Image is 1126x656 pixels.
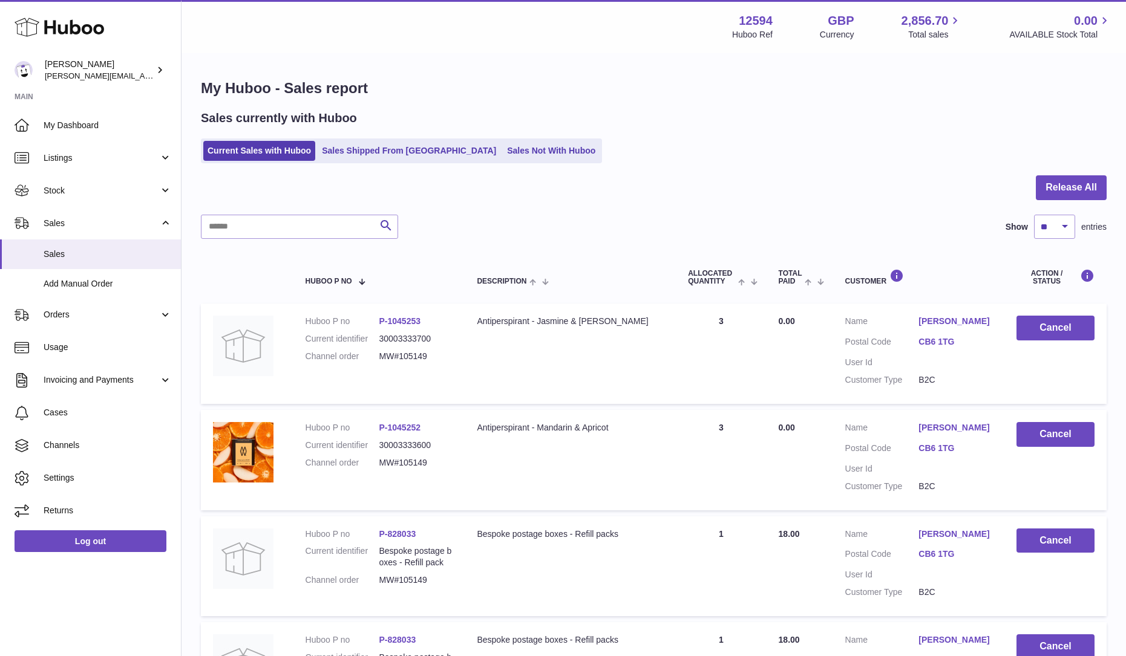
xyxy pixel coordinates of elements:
[918,548,992,560] a: CB6 1TG
[44,309,159,320] span: Orders
[845,586,919,598] dt: Customer Type
[845,634,919,649] dt: Name
[477,422,664,434] div: Antiperspirant - Mandarin & Apricot
[845,269,992,285] div: Customer
[918,481,992,492] dd: B2C
[779,316,795,326] span: 0.00
[44,472,172,484] span: Settings
[379,545,453,568] dd: Bespoke postage boxes - Refill pack
[477,316,664,327] div: Antiperspirant - Jasmine & [PERSON_NAME]
[477,634,664,646] div: Bespoke postage boxes - Refill packs
[1009,13,1111,41] a: 0.00 AVAILABLE Stock Total
[845,463,919,475] dt: User Id
[44,407,172,418] span: Cases
[44,374,159,386] span: Invoicing and Payments
[779,270,802,285] span: Total paid
[845,443,919,457] dt: Postal Code
[379,635,416,645] a: P-828033
[201,79,1107,98] h1: My Huboo - Sales report
[306,333,379,345] dt: Current identifier
[918,443,992,454] a: CB6 1TG
[379,316,421,326] a: P-1045253
[732,29,773,41] div: Huboo Ref
[779,529,800,539] span: 18.00
[44,218,159,229] span: Sales
[676,410,766,510] td: 3
[828,13,854,29] strong: GBP
[918,336,992,348] a: CB6 1TG
[1016,269,1095,285] div: Action / Status
[306,351,379,362] dt: Channel order
[379,333,453,345] dd: 30003333700
[902,13,949,29] span: 2,856.70
[379,457,453,469] dd: MW#105149
[213,422,273,482] img: 125941754688744.jpg
[845,422,919,437] dt: Name
[845,548,919,563] dt: Postal Code
[1009,29,1111,41] span: AVAILABLE Stock Total
[44,278,172,290] span: Add Manual Order
[779,423,795,432] span: 0.00
[15,530,166,552] a: Log out
[213,528,273,589] img: no-photo.jpg
[379,351,453,362] dd: MW#105149
[44,248,172,260] span: Sales
[503,141,600,161] a: Sales Not With Huboo
[306,457,379,469] dt: Channel order
[820,29,854,41] div: Currency
[44,440,172,451] span: Channels
[918,316,992,327] a: [PERSON_NAME]
[918,422,992,434] a: [PERSON_NAME]
[44,185,159,196] span: Stock
[45,59,154,82] div: [PERSON_NAME]
[1016,528,1095,553] button: Cancel
[44,342,172,353] span: Usage
[739,13,773,29] strong: 12594
[845,357,919,368] dt: User Id
[1036,175,1107,200] button: Release All
[918,634,992,646] a: [PERSON_NAME]
[306,278,352,285] span: Huboo P no
[845,528,919,543] dt: Name
[306,574,379,586] dt: Channel order
[1016,422,1095,447] button: Cancel
[379,440,453,451] dd: 30003333600
[306,422,379,434] dt: Huboo P no
[379,529,416,539] a: P-828033
[1016,316,1095,340] button: Cancel
[676,304,766,404] td: 3
[1081,221,1107,233] span: entries
[306,316,379,327] dt: Huboo P no
[306,634,379,646] dt: Huboo P no
[902,13,963,41] a: 2,856.70 Total sales
[918,374,992,386] dd: B2C
[845,481,919,492] dt: Customer Type
[908,29,962,41] span: Total sales
[918,528,992,540] a: [PERSON_NAME]
[477,528,664,540] div: Bespoke postage boxes - Refill packs
[379,423,421,432] a: P-1045252
[44,152,159,164] span: Listings
[306,528,379,540] dt: Huboo P no
[44,505,172,516] span: Returns
[213,316,273,376] img: no-photo.jpg
[688,270,735,285] span: ALLOCATED Quantity
[918,586,992,598] dd: B2C
[306,440,379,451] dt: Current identifier
[779,635,800,645] span: 18.00
[44,120,172,131] span: My Dashboard
[379,574,453,586] dd: MW#105149
[845,316,919,330] dt: Name
[201,110,357,126] h2: Sales currently with Huboo
[45,71,243,80] span: [PERSON_NAME][EMAIL_ADDRESS][DOMAIN_NAME]
[477,278,526,285] span: Description
[15,61,33,79] img: owen@wearemakewaves.com
[203,141,315,161] a: Current Sales with Huboo
[306,545,379,568] dt: Current identifier
[318,141,500,161] a: Sales Shipped From [GEOGRAPHIC_DATA]
[845,336,919,351] dt: Postal Code
[845,374,919,386] dt: Customer Type
[845,569,919,580] dt: User Id
[676,516,766,617] td: 1
[1074,13,1098,29] span: 0.00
